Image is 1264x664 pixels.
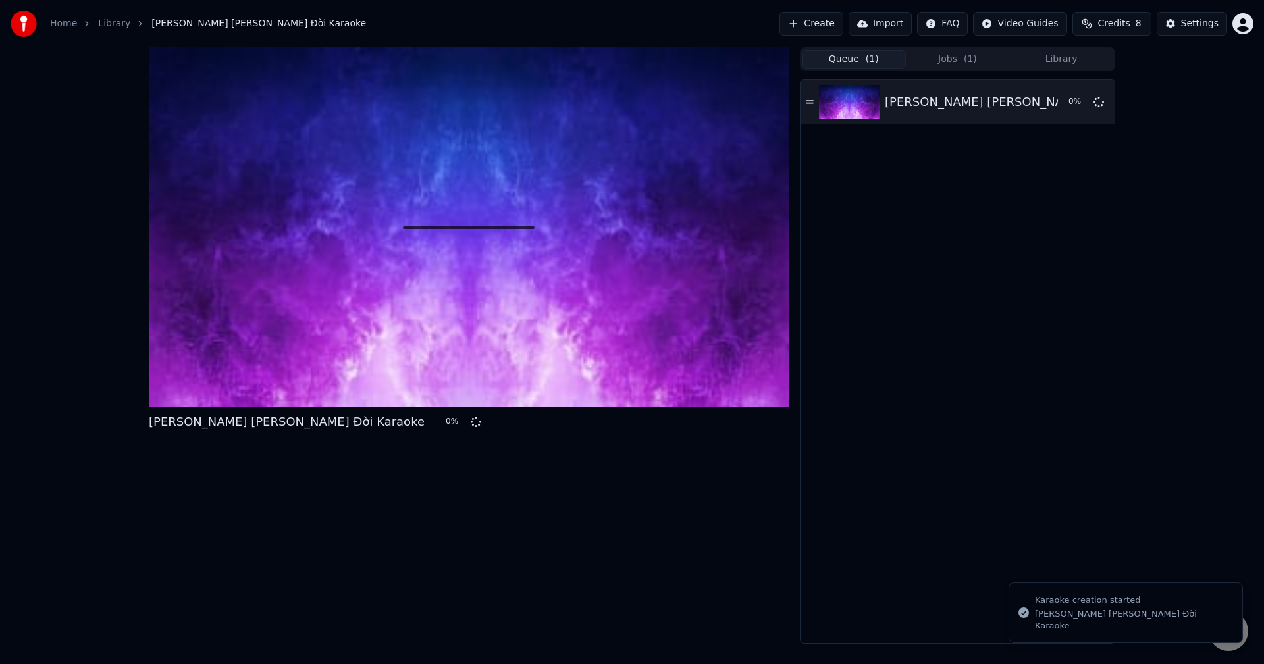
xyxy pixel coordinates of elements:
[1068,97,1088,107] div: 0 %
[973,12,1066,36] button: Video Guides
[866,53,879,66] span: ( 1 )
[1136,17,1142,30] span: 8
[917,12,968,36] button: FAQ
[149,413,425,431] div: [PERSON_NAME] [PERSON_NAME] Đời Karaoke
[1097,17,1130,30] span: Credits
[849,12,912,36] button: Import
[1157,12,1227,36] button: Settings
[11,11,37,37] img: youka
[964,53,977,66] span: ( 1 )
[50,17,366,30] nav: breadcrumb
[906,50,1010,69] button: Jobs
[779,12,843,36] button: Create
[1181,17,1219,30] div: Settings
[446,417,465,427] div: 0 %
[1009,50,1113,69] button: Library
[50,17,77,30] a: Home
[151,17,366,30] span: [PERSON_NAME] [PERSON_NAME] Đời Karaoke
[98,17,130,30] a: Library
[885,93,1161,111] div: [PERSON_NAME] [PERSON_NAME] Đời Karaoke
[802,50,906,69] button: Queue
[1035,594,1232,607] div: Karaoke creation started
[1072,12,1151,36] button: Credits8
[1035,608,1232,632] div: [PERSON_NAME] [PERSON_NAME] Đời Karaoke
